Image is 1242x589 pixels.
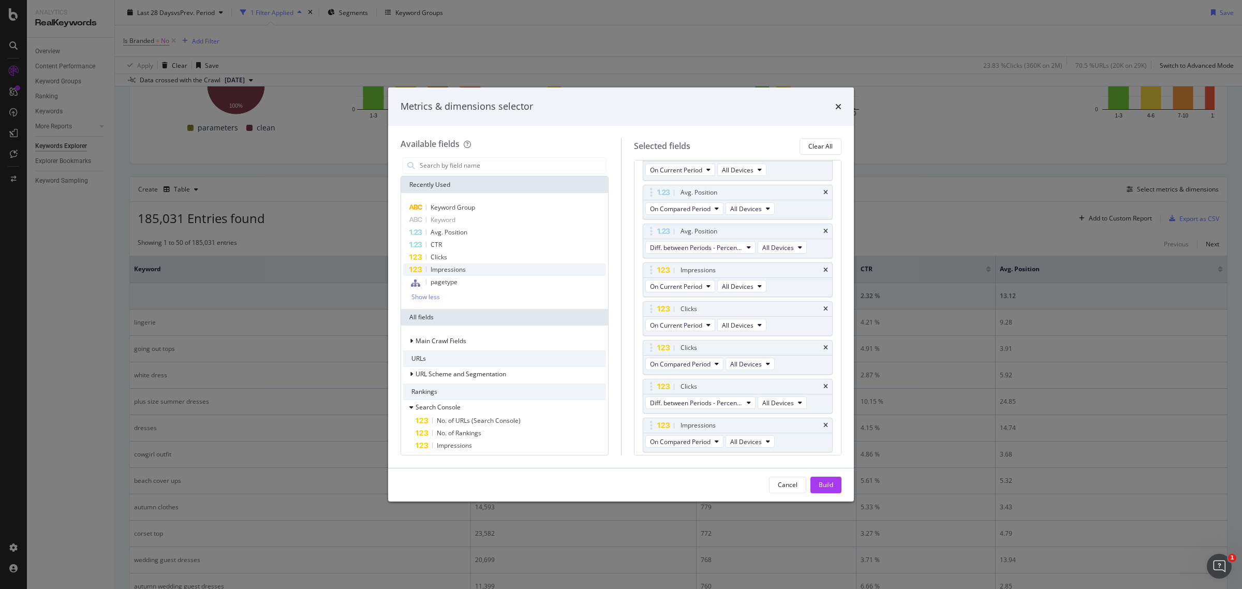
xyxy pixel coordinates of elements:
[645,319,715,331] button: On Current Period
[643,262,833,297] div: ImpressionstimesOn Current PeriodAll Devices
[650,437,711,446] span: On Compared Period
[726,358,775,370] button: All Devices
[722,282,753,291] span: All Devices
[645,280,715,292] button: On Current Period
[823,228,828,234] div: times
[634,140,690,152] div: Selected fields
[762,243,794,252] span: All Devices
[650,282,702,291] span: On Current Period
[431,215,455,224] span: Keyword
[431,277,457,286] span: pagetype
[726,202,775,215] button: All Devices
[431,228,467,237] span: Avg. Position
[643,146,833,181] div: Avg. PositiontimesOn Current PeriodAll Devices
[437,429,481,437] span: No. of Rankings
[650,399,743,407] span: Diff. between Periods - Percentage
[717,164,766,176] button: All Devices
[650,243,743,252] span: Diff. between Periods - Percentage
[388,87,854,502] div: modal
[401,176,608,193] div: Recently Used
[823,384,828,390] div: times
[643,224,833,258] div: Avg. PositiontimesDiff. between Periods - PercentageAll Devices
[835,100,841,113] div: times
[643,185,833,219] div: Avg. PositiontimesOn Compared PeriodAll Devices
[411,293,440,301] div: Show less
[645,241,756,254] button: Diff. between Periods - Percentage
[416,403,461,411] span: Search Console
[1207,554,1232,579] iframe: Intercom live chat
[758,396,807,409] button: All Devices
[645,358,723,370] button: On Compared Period
[758,241,807,254] button: All Devices
[643,379,833,414] div: ClickstimesDiff. between Periods - PercentageAll Devices
[419,158,606,173] input: Search by field name
[823,306,828,312] div: times
[681,343,697,353] div: Clicks
[681,187,717,198] div: Avg. Position
[416,370,506,378] span: URL Scheme and Segmentation
[645,164,715,176] button: On Current Period
[717,280,766,292] button: All Devices
[681,381,697,392] div: Clicks
[401,100,533,113] div: Metrics & dimensions selector
[416,336,466,345] span: Main Crawl Fields
[722,166,753,174] span: All Devices
[681,265,716,275] div: Impressions
[823,267,828,273] div: times
[681,420,716,431] div: Impressions
[401,309,608,326] div: All fields
[800,138,841,155] button: Clear All
[730,360,762,369] span: All Devices
[730,204,762,213] span: All Devices
[762,399,794,407] span: All Devices
[645,435,723,448] button: On Compared Period
[431,203,475,212] span: Keyword Group
[726,435,775,448] button: All Devices
[643,340,833,375] div: ClickstimesOn Compared PeriodAll Devices
[778,480,797,489] div: Cancel
[681,304,697,314] div: Clicks
[722,321,753,330] span: All Devices
[431,253,447,261] span: Clicks
[717,319,766,331] button: All Devices
[403,350,606,367] div: URLs
[808,142,833,151] div: Clear All
[643,301,833,336] div: ClickstimesOn Current PeriodAll Devices
[769,477,806,493] button: Cancel
[650,166,702,174] span: On Current Period
[403,384,606,400] div: Rankings
[401,138,460,150] div: Available fields
[431,265,466,274] span: Impressions
[643,418,833,452] div: ImpressionstimesOn Compared PeriodAll Devices
[645,202,723,215] button: On Compared Period
[650,360,711,369] span: On Compared Period
[823,422,828,429] div: times
[650,204,711,213] span: On Compared Period
[645,396,756,409] button: Diff. between Periods - Percentage
[819,480,833,489] div: Build
[823,189,828,196] div: times
[681,226,717,237] div: Avg. Position
[810,477,841,493] button: Build
[823,345,828,351] div: times
[437,441,472,450] span: Impressions
[1228,554,1236,562] span: 1
[730,437,762,446] span: All Devices
[431,240,442,249] span: CTR
[437,416,521,425] span: No. of URLs (Search Console)
[650,321,702,330] span: On Current Period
